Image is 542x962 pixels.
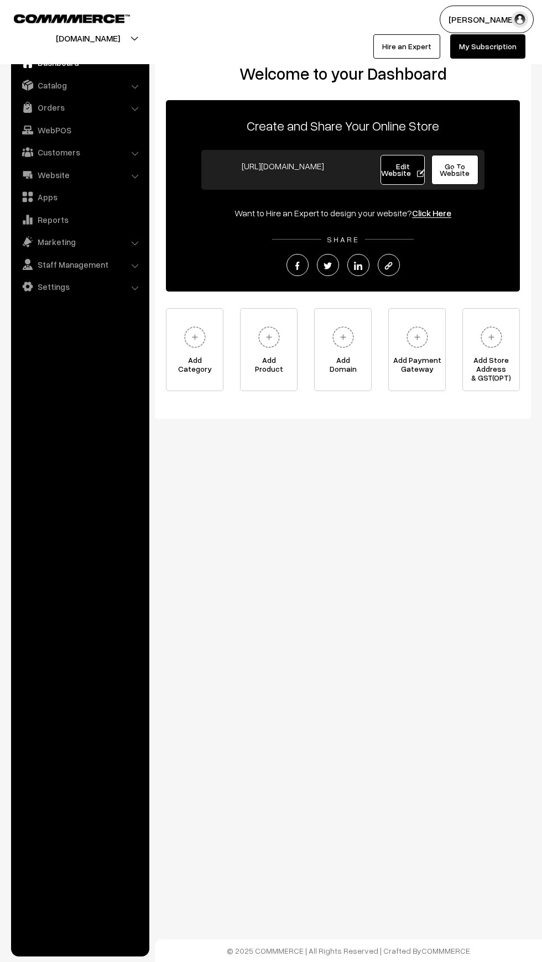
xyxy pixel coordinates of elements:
a: Add PaymentGateway [388,308,446,391]
footer: © 2025 COMMMERCE | All Rights Reserved | Crafted By [155,939,542,962]
a: Orders [14,97,145,117]
a: Website [14,165,145,185]
img: plus.svg [254,322,284,352]
img: user [512,11,528,28]
a: Go To Website [431,155,478,185]
a: COMMMERCE [14,11,111,24]
img: plus.svg [476,322,507,352]
span: Go To Website [440,162,470,178]
span: SHARE [321,235,365,244]
a: AddDomain [314,308,372,391]
img: COMMMERCE [14,14,130,23]
div: Want to Hire an Expert to design your website? [166,206,520,220]
a: Marketing [14,232,145,252]
a: Customers [14,142,145,162]
a: Edit Website [381,155,425,185]
span: Add Store Address & GST(OPT) [463,356,519,378]
a: Reports [14,210,145,230]
button: [PERSON_NAME]… [440,6,534,33]
a: Settings [14,277,145,297]
a: AddProduct [240,308,298,391]
a: Apps [14,187,145,207]
button: [DOMAIN_NAME] [17,24,159,52]
span: Add Domain [315,356,371,378]
span: Add Payment Gateway [389,356,445,378]
a: COMMMERCE [421,946,470,955]
h2: Welcome to your Dashboard [166,64,520,84]
a: WebPOS [14,120,145,140]
p: Create and Share Your Online Store [166,116,520,136]
span: Edit Website [381,162,425,178]
img: plus.svg [180,322,210,352]
span: Add Product [241,356,297,378]
img: plus.svg [402,322,432,352]
a: Click Here [412,207,451,219]
a: Staff Management [14,254,145,274]
a: Add Store Address& GST(OPT) [462,308,520,391]
span: Add Category [166,356,223,378]
a: My Subscription [450,34,525,59]
img: plus.svg [328,322,358,352]
a: AddCategory [166,308,223,391]
a: Hire an Expert [373,34,440,59]
a: Catalog [14,75,145,95]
